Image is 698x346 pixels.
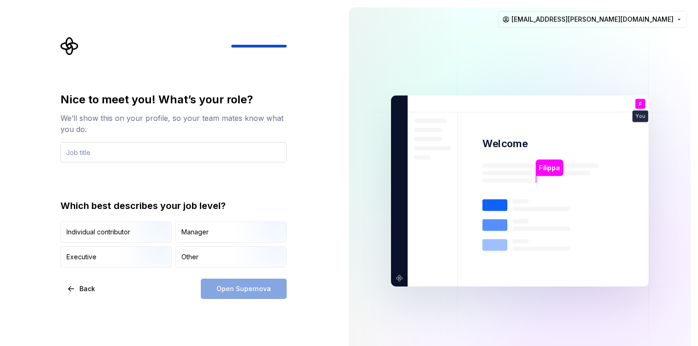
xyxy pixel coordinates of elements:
div: Which best describes your job level? [60,199,287,212]
svg: Supernova Logo [60,37,79,55]
p: Welcome [482,137,528,150]
div: We’ll show this on your profile, so your team mates know what you do. [60,113,287,135]
p: F [639,101,642,107]
span: Back [79,284,95,293]
div: Manager [181,227,209,237]
span: [EMAIL_ADDRESS][PERSON_NAME][DOMAIN_NAME] [511,15,674,24]
div: Executive [66,252,96,262]
div: Other [181,252,199,262]
button: Back [60,279,103,299]
div: Nice to meet you! What’s your role? [60,92,287,107]
button: [EMAIL_ADDRESS][PERSON_NAME][DOMAIN_NAME] [498,11,687,28]
div: Individual contributor [66,227,130,237]
p: You [636,114,645,119]
p: Filippa [539,163,560,173]
input: Job title [60,142,287,162]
